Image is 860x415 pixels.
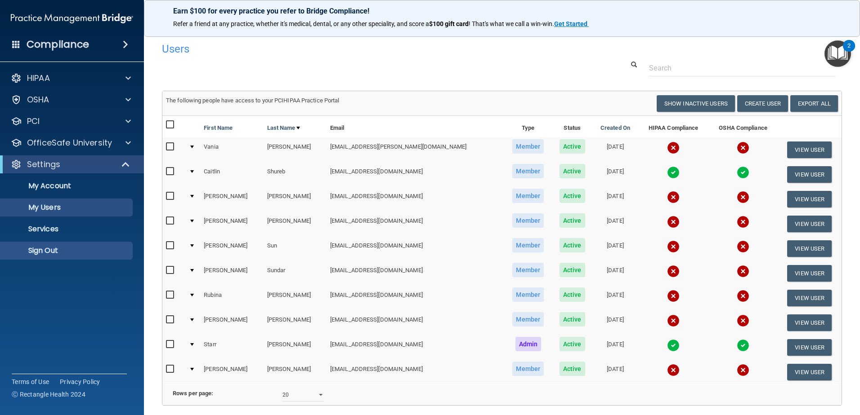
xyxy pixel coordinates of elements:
[264,261,327,286] td: Sundar
[657,95,735,112] button: Show Inactive Users
[11,94,131,105] a: OSHA
[667,216,680,228] img: cross.ca9f0e7f.svg
[327,335,504,360] td: [EMAIL_ADDRESS][DOMAIN_NAME]
[264,360,327,384] td: [PERSON_NAME]
[737,95,788,112] button: Create User
[787,141,832,158] button: View User
[327,310,504,335] td: [EMAIL_ADDRESS][DOMAIN_NAME]
[27,94,49,105] p: OSHA
[667,240,680,253] img: cross.ca9f0e7f.svg
[27,38,89,51] h4: Compliance
[173,20,429,27] span: Refer a friend at any practice, whether it's medical, dental, or any other speciality, and score a
[592,360,638,384] td: [DATE]
[264,162,327,187] td: Shureb
[327,360,504,384] td: [EMAIL_ADDRESS][DOMAIN_NAME]
[12,377,49,386] a: Terms of Use
[327,162,504,187] td: [EMAIL_ADDRESS][DOMAIN_NAME]
[560,263,585,277] span: Active
[264,310,327,335] td: [PERSON_NAME]
[592,162,638,187] td: [DATE]
[162,43,553,55] h4: Users
[560,362,585,376] span: Active
[27,159,60,170] p: Settings
[200,137,263,162] td: Vania
[6,246,129,255] p: Sign Out
[592,187,638,212] td: [DATE]
[667,364,680,376] img: cross.ca9f0e7f.svg
[327,187,504,212] td: [EMAIL_ADDRESS][DOMAIN_NAME]
[709,116,778,137] th: OSHA Compliance
[200,187,263,212] td: [PERSON_NAME]
[512,189,544,203] span: Member
[60,377,100,386] a: Privacy Policy
[264,137,327,162] td: [PERSON_NAME]
[27,116,40,127] p: PCI
[787,240,832,257] button: View User
[6,225,129,234] p: Services
[11,116,131,127] a: PCI
[552,116,592,137] th: Status
[737,240,749,253] img: cross.ca9f0e7f.svg
[554,20,589,27] a: Get Started
[787,216,832,232] button: View User
[592,335,638,360] td: [DATE]
[592,310,638,335] td: [DATE]
[649,60,835,76] input: Search
[824,40,851,67] button: Open Resource Center, 2 new notifications
[667,339,680,352] img: tick.e7d51cea.svg
[11,9,133,27] img: PMB logo
[787,166,832,183] button: View User
[267,123,300,133] a: Last Name
[667,166,680,179] img: tick.e7d51cea.svg
[11,73,131,84] a: HIPAA
[327,261,504,286] td: [EMAIL_ADDRESS][DOMAIN_NAME]
[204,123,233,133] a: First Name
[512,287,544,302] span: Member
[200,212,263,236] td: [PERSON_NAME]
[6,181,129,190] p: My Account
[592,236,638,261] td: [DATE]
[200,261,263,286] td: [PERSON_NAME]
[512,312,544,327] span: Member
[11,159,130,170] a: Settings
[638,116,709,137] th: HIPAA Compliance
[429,20,469,27] strong: $100 gift card
[560,337,585,351] span: Active
[469,20,554,27] span: ! That's what we call a win-win.
[200,286,263,310] td: Rubina
[327,116,504,137] th: Email
[512,238,544,252] span: Member
[592,212,638,236] td: [DATE]
[200,236,263,261] td: [PERSON_NAME]
[667,290,680,302] img: cross.ca9f0e7f.svg
[667,265,680,278] img: cross.ca9f0e7f.svg
[27,73,50,84] p: HIPAA
[787,364,832,380] button: View User
[27,137,112,148] p: OfficeSafe University
[512,362,544,376] span: Member
[667,191,680,203] img: cross.ca9f0e7f.svg
[512,164,544,178] span: Member
[737,265,749,278] img: cross.ca9f0e7f.svg
[737,290,749,302] img: cross.ca9f0e7f.svg
[787,191,832,207] button: View User
[737,216,749,228] img: cross.ca9f0e7f.svg
[512,213,544,228] span: Member
[264,286,327,310] td: [PERSON_NAME]
[787,339,832,356] button: View User
[560,189,585,203] span: Active
[512,139,544,154] span: Member
[11,137,131,148] a: OfficeSafe University
[173,390,213,397] b: Rows per page:
[560,164,585,178] span: Active
[327,212,504,236] td: [EMAIL_ADDRESS][DOMAIN_NAME]
[554,20,587,27] strong: Get Started
[592,286,638,310] td: [DATE]
[200,162,263,187] td: Caitlin
[200,360,263,384] td: [PERSON_NAME]
[560,312,585,327] span: Active
[667,141,680,154] img: cross.ca9f0e7f.svg
[737,141,749,154] img: cross.ca9f0e7f.svg
[737,339,749,352] img: tick.e7d51cea.svg
[737,191,749,203] img: cross.ca9f0e7f.svg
